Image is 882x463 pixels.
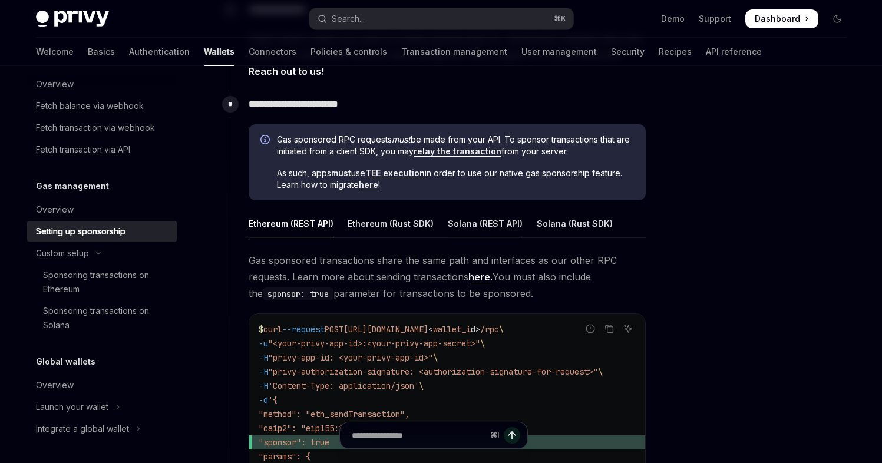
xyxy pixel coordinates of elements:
[480,324,499,335] span: /rpc
[598,366,603,377] span: \
[259,338,268,349] span: -u
[36,400,108,414] div: Launch your wallet
[263,324,282,335] span: curl
[468,271,493,283] a: here.
[359,180,378,190] a: here
[27,139,177,160] a: Fetch transaction via API
[661,13,685,25] a: Demo
[745,9,818,28] a: Dashboard
[602,321,617,336] button: Copy the contents from the code block
[259,366,268,377] span: -H
[36,422,129,436] div: Integrate a global wallet
[36,224,125,239] div: Setting up sponsorship
[268,381,419,391] span: 'Content-Type: application/json'
[504,427,520,444] button: Send message
[43,268,170,296] div: Sponsoring transactions on Ethereum
[268,395,278,405] span: '{
[43,304,170,332] div: Sponsoring transactions on Solana
[249,38,296,66] a: Connectors
[352,422,485,448] input: Ask a question...
[277,134,634,157] span: Gas sponsored RPC requests be made from your API. To sponsor transactions that are initiated from...
[537,210,613,237] div: Solana (Rust SDK)
[88,38,115,66] a: Basics
[36,38,74,66] a: Welcome
[36,203,74,217] div: Overview
[706,38,762,66] a: API reference
[828,9,847,28] button: Toggle dark mode
[36,179,109,193] h5: Gas management
[699,13,731,25] a: Support
[27,117,177,138] a: Fetch transaction via webhook
[259,381,268,391] span: -H
[259,395,268,405] span: -d
[348,210,434,237] div: Ethereum (Rust SDK)
[268,338,480,349] span: "<your-privy-app-id>:<your-privy-app-secret>"
[343,324,428,335] span: [URL][DOMAIN_NAME]
[659,38,692,66] a: Recipes
[365,168,425,178] a: TEE execution
[204,38,234,66] a: Wallets
[475,324,480,335] span: >
[277,167,634,191] span: As such, apps use in order to use our native gas sponsorship feature. Learn how to migrate !
[433,352,438,363] span: \
[755,13,800,25] span: Dashboard
[249,65,324,78] a: Reach out to us!
[282,324,325,335] span: --request
[433,324,471,335] span: wallet_i
[36,378,74,392] div: Overview
[401,38,507,66] a: Transaction management
[260,135,272,147] svg: Info
[554,14,566,24] span: ⌘ K
[259,409,409,419] span: "method": "eth_sendTransaction",
[129,38,190,66] a: Authentication
[611,38,645,66] a: Security
[27,375,177,396] a: Overview
[27,418,177,439] button: Toggle Integrate a global wallet section
[36,99,144,113] div: Fetch balance via webhook
[392,134,411,144] em: must
[310,38,387,66] a: Policies & controls
[36,355,95,369] h5: Global wallets
[332,12,365,26] div: Search...
[259,352,268,363] span: -H
[27,396,177,418] button: Toggle Launch your wallet section
[27,243,177,264] button: Toggle Custom setup section
[325,324,343,335] span: POST
[620,321,636,336] button: Ask AI
[27,221,177,242] a: Setting up sponsorship
[36,246,89,260] div: Custom setup
[414,146,501,157] a: relay the transaction
[268,366,598,377] span: "privy-authorization-signature: <authorization-signature-for-request>"
[419,381,424,391] span: \
[428,324,433,335] span: <
[448,210,523,237] div: Solana (REST API)
[309,8,573,29] button: Open search
[27,264,177,300] a: Sponsoring transactions on Ethereum
[480,338,485,349] span: \
[27,95,177,117] a: Fetch balance via webhook
[249,252,646,302] span: Gas sponsored transactions share the same path and interfaces as our other RPC requests. Learn mo...
[268,352,433,363] span: "privy-app-id: <your-privy-app-id>"
[583,321,598,336] button: Report incorrect code
[36,11,109,27] img: dark logo
[499,324,504,335] span: \
[471,324,475,335] span: d
[36,143,130,157] div: Fetch transaction via API
[27,300,177,336] a: Sponsoring transactions on Solana
[331,168,351,178] strong: must
[259,324,263,335] span: $
[27,199,177,220] a: Overview
[263,287,333,300] code: sponsor: true
[521,38,597,66] a: User management
[249,210,333,237] div: Ethereum (REST API)
[36,121,155,135] div: Fetch transaction via webhook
